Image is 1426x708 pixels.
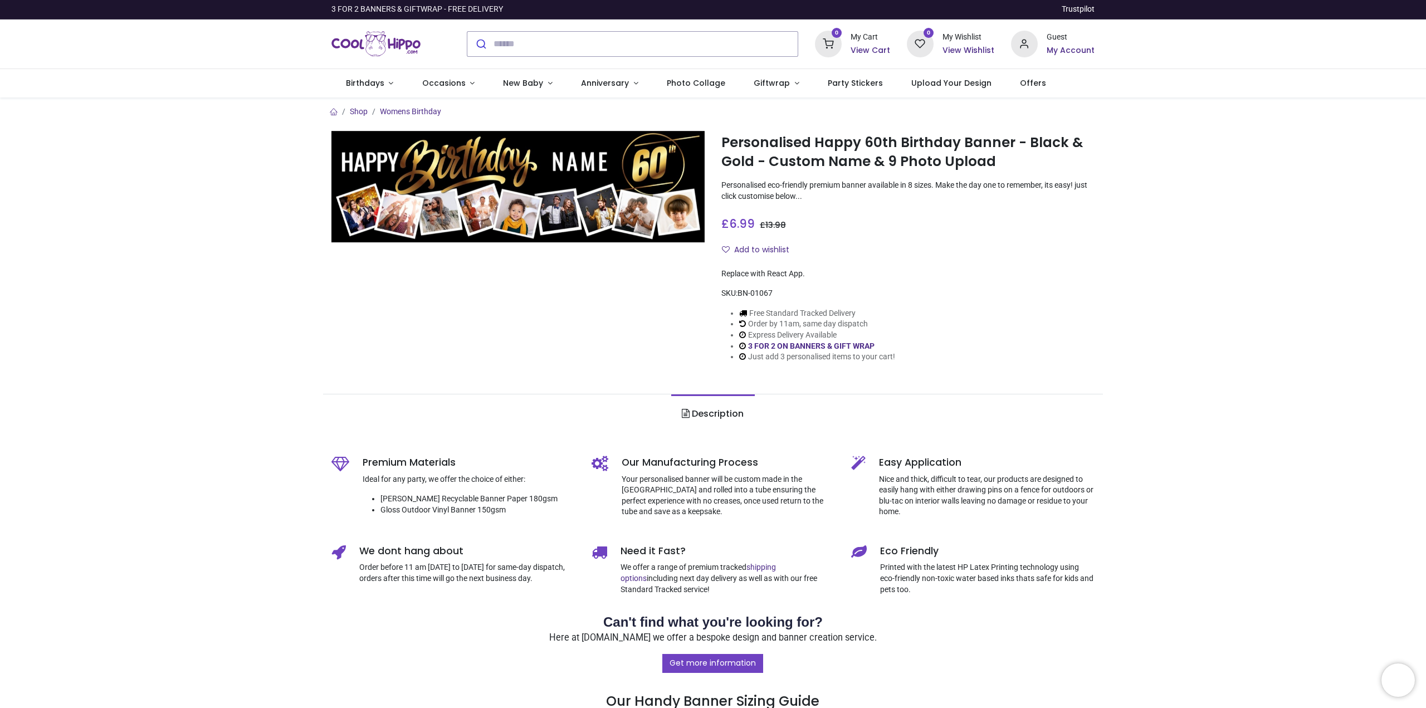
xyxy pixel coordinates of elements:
[622,456,835,470] h5: Our Manufacturing Process
[1381,663,1415,697] iframe: Brevo live chat
[879,474,1095,517] p: Nice and thick, difficult to tear, our products are designed to easily hang with either drawing p...
[721,241,799,260] button: Add to wishlistAdd to wishlist
[739,69,813,98] a: Giftwrap
[1047,32,1095,43] div: Guest
[739,319,895,330] li: Order by 11am, same day dispatch
[832,28,842,38] sup: 0
[880,544,1095,558] h5: Eco Friendly
[721,133,1095,172] h1: Personalised Happy 60th Birthday Banner - Black & Gold - Custom Name & 9 Photo Upload
[331,28,421,60] img: Cool Hippo
[567,69,652,98] a: Anniversary
[621,562,835,595] p: We offer a range of premium tracked including next day delivery as well as with our free Standard...
[331,632,1095,644] p: Here at [DOMAIN_NAME] we offer a bespoke design and banner creation service.
[911,77,992,89] span: Upload Your Design
[503,77,543,89] span: New Baby
[739,351,895,363] li: Just add 3 personalised items to your cart!
[760,219,786,231] span: £
[942,32,994,43] div: My Wishlist
[942,45,994,56] a: View Wishlist
[851,45,890,56] a: View Cart
[907,38,934,47] a: 0
[622,474,835,517] p: Your personalised banner will be custom made in the [GEOGRAPHIC_DATA] and rolled into a tube ensu...
[662,654,763,673] a: Get more information
[346,77,384,89] span: Birthdays
[1062,4,1095,15] a: Trustpilot
[924,28,934,38] sup: 0
[721,180,1095,202] p: Personalised eco-friendly premium banner available in 8 sizes. Make the day one to remember, its ...
[722,246,730,253] i: Add to wishlist
[1020,77,1046,89] span: Offers
[721,216,755,232] span: £
[729,216,755,232] span: 6.99
[721,268,1095,280] div: Replace with React App.
[851,32,890,43] div: My Cart
[581,77,629,89] span: Anniversary
[1047,45,1095,56] a: My Account
[359,562,575,584] p: Order before 11 am [DATE] to [DATE] for same-day dispatch, orders after this time will go the nex...
[721,288,1095,299] div: SKU:
[671,394,754,433] a: Description
[467,32,494,56] button: Submit
[408,69,489,98] a: Occasions
[738,289,773,297] span: BN-01067
[350,107,368,116] a: Shop
[331,28,421,60] a: Logo of Cool Hippo
[380,505,575,516] li: Gloss Outdoor Vinyl Banner 150gsm
[621,544,835,558] h5: Need it Fast?
[880,562,1095,595] p: Printed with the latest HP Latex Printing technology using eco-friendly non-toxic water based ink...
[815,38,842,47] a: 0
[331,4,503,15] div: 3 FOR 2 BANNERS & GIFTWRAP - FREE DELIVERY
[748,341,875,350] a: 3 FOR 2 ON BANNERS & GIFT WRAP
[422,77,466,89] span: Occasions
[765,219,786,231] span: 13.98
[363,474,575,485] p: Ideal for any party, we offer the choice of either:
[489,69,567,98] a: New Baby
[739,330,895,341] li: Express Delivery Available
[828,77,883,89] span: Party Stickers
[331,131,705,243] img: Personalised Happy 60th Birthday Banner - Black & Gold - Custom Name & 9 Photo Upload
[380,494,575,505] li: [PERSON_NAME] Recyclable Banner Paper 180gsm
[739,308,895,319] li: Free Standard Tracked Delivery
[380,107,441,116] a: Womens Birthday
[331,613,1095,632] h2: Can't find what you're looking for?
[359,544,575,558] h5: We dont hang about
[754,77,790,89] span: Giftwrap
[331,69,408,98] a: Birthdays
[879,456,1095,470] h5: Easy Application
[667,77,725,89] span: Photo Collage
[363,456,575,470] h5: Premium Materials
